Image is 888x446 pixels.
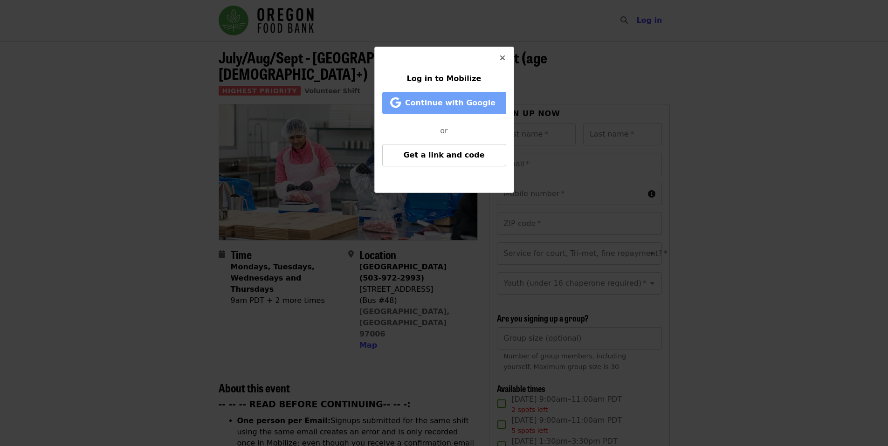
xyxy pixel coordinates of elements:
button: Close [491,47,514,69]
span: Get a link and code [403,151,484,159]
i: times icon [500,54,505,62]
span: or [440,126,447,135]
span: Continue with Google [405,98,496,107]
button: Get a link and code [382,144,506,166]
button: Continue with Google [382,92,506,114]
span: Log in to Mobilize [407,74,482,83]
i: google icon [390,96,401,110]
